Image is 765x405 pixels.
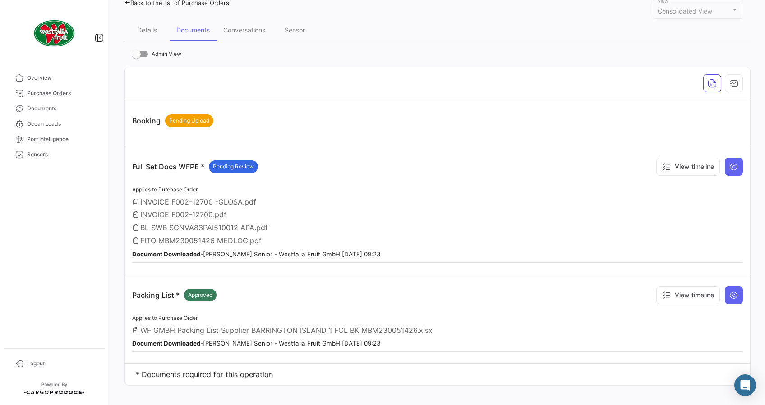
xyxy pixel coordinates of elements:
span: Port Intelligence [27,135,97,143]
span: INVOICE F002-12700.pdf [140,210,226,219]
span: BL SWB SGNVA83PAI510012 APA.pdf [140,223,268,232]
a: Purchase Orders [7,86,101,101]
span: Documents [27,105,97,113]
span: FITO MBM230051426 MEDLOG.pdf [140,236,262,245]
mat-select-trigger: Consolidated View [658,7,712,15]
span: WF GMBH Packing List Supplier BARRINGTON ISLAND 1 FCL BK MBM230051426.xlsx [140,326,433,335]
td: * Documents required for this operation [125,364,750,385]
a: Documents [7,101,101,116]
a: Port Intelligence [7,132,101,147]
div: Sensor [285,26,305,34]
a: Ocean Loads [7,116,101,132]
p: Full Set Docs WFPE * [132,160,258,173]
span: INVOICE F002-12700 -GLOSA.pdf [140,197,256,206]
button: View timeline [656,286,720,304]
span: Applies to Purchase Order [132,186,198,193]
p: Booking [132,114,213,127]
span: Admin View [152,49,181,59]
a: Sensors [7,147,101,162]
span: Applies to Purchase Order [132,314,198,321]
p: Packing List * [132,289,217,301]
span: Approved [188,291,212,299]
div: Details [137,26,157,34]
img: client-50.png [32,11,77,56]
a: Overview [7,70,101,86]
div: Open Intercom Messenger [734,374,756,396]
b: Document Downloaded [132,340,200,347]
span: Sensors [27,150,97,159]
span: Logout [27,359,97,368]
div: Documents [176,26,210,34]
small: - [PERSON_NAME] Senior - Westfalia Fruit GmbH [DATE] 09:23 [132,250,380,258]
span: Ocean Loads [27,120,97,128]
button: View timeline [656,158,720,176]
b: Document Downloaded [132,250,200,258]
span: Pending Upload [169,117,209,125]
span: Purchase Orders [27,89,97,97]
div: Conversations [223,26,265,34]
span: Pending Review [213,163,254,171]
small: - [PERSON_NAME] Senior - Westfalia Fruit GmbH [DATE] 09:23 [132,340,380,347]
span: Overview [27,74,97,82]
